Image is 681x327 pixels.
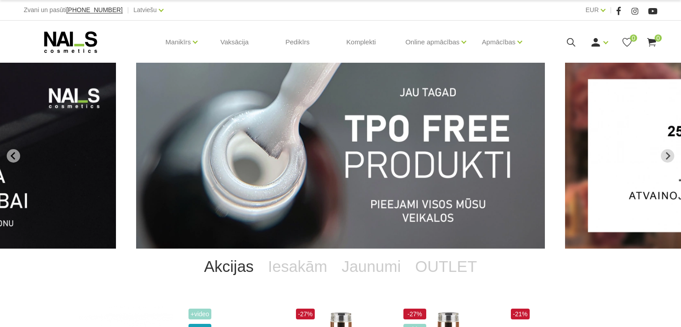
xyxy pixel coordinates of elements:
button: Next slide [661,149,674,163]
span: 0 [630,34,637,42]
span: [PHONE_NUMBER] [66,6,123,13]
a: 0 [646,37,657,48]
div: Zvani un pasūti [24,4,123,16]
a: EUR [586,4,599,15]
a: Online apmācības [405,24,459,60]
li: 1 of 13 [136,63,545,249]
span: -27% [403,309,427,319]
a: Apmācības [482,24,515,60]
a: 0 [621,37,633,48]
a: Komplekti [339,21,383,64]
span: | [610,4,612,16]
span: 0 [655,34,662,42]
span: +Video [188,309,212,319]
a: OUTLET [408,249,484,284]
a: Jaunumi [334,249,408,284]
span: | [127,4,129,16]
a: Vaksācija [213,21,256,64]
button: Go to last slide [7,149,20,163]
a: Iesakām [261,249,334,284]
a: Pedikīrs [278,21,317,64]
a: Latviešu [133,4,157,15]
span: -27% [296,309,315,319]
span: -21% [511,309,530,319]
a: [PHONE_NUMBER] [66,7,123,13]
a: Manikīrs [166,24,191,60]
a: Akcijas [197,249,261,284]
